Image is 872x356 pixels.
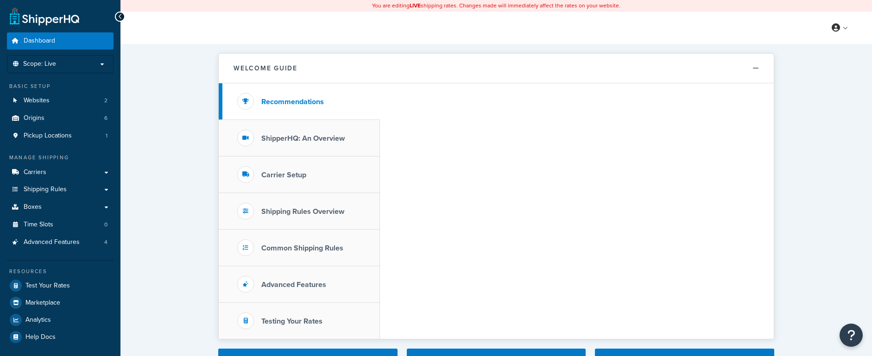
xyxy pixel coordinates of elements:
[104,97,107,105] span: 2
[7,277,114,294] a: Test Your Rates
[23,60,56,68] span: Scope: Live
[24,114,44,122] span: Origins
[7,234,114,251] a: Advanced Features4
[261,281,326,289] h3: Advanced Features
[7,199,114,216] a: Boxes
[7,92,114,109] a: Websites2
[104,221,107,229] span: 0
[7,181,114,198] a: Shipping Rules
[7,164,114,181] a: Carriers
[7,92,114,109] li: Websites
[261,134,345,143] h3: ShipperHQ: An Overview
[261,98,324,106] h3: Recommendations
[410,1,421,10] b: LIVE
[7,234,114,251] li: Advanced Features
[24,169,46,176] span: Carriers
[25,299,60,307] span: Marketplace
[24,221,53,229] span: Time Slots
[234,65,297,72] h2: Welcome Guide
[7,329,114,345] a: Help Docs
[106,132,107,140] span: 1
[840,324,863,347] button: Open Resource Center
[261,317,322,325] h3: Testing Your Rates
[7,127,114,144] a: Pickup Locations1
[7,268,114,275] div: Resources
[7,312,114,328] a: Analytics
[24,203,42,211] span: Boxes
[24,186,67,194] span: Shipping Rules
[7,110,114,127] li: Origins
[7,154,114,162] div: Manage Shipping
[104,238,107,246] span: 4
[7,216,114,233] li: Time Slots
[7,294,114,311] a: Marketplace
[261,171,306,179] h3: Carrier Setup
[219,54,774,83] button: Welcome Guide
[7,110,114,127] a: Origins6
[7,216,114,233] a: Time Slots0
[24,37,55,45] span: Dashboard
[25,282,70,290] span: Test Your Rates
[7,32,114,50] a: Dashboard
[24,238,80,246] span: Advanced Features
[25,316,51,324] span: Analytics
[261,244,343,252] h3: Common Shipping Rules
[104,114,107,122] span: 6
[261,207,344,216] h3: Shipping Rules Overview
[7,82,114,90] div: Basic Setup
[24,132,72,140] span: Pickup Locations
[24,97,50,105] span: Websites
[25,333,56,341] span: Help Docs
[7,127,114,144] li: Pickup Locations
